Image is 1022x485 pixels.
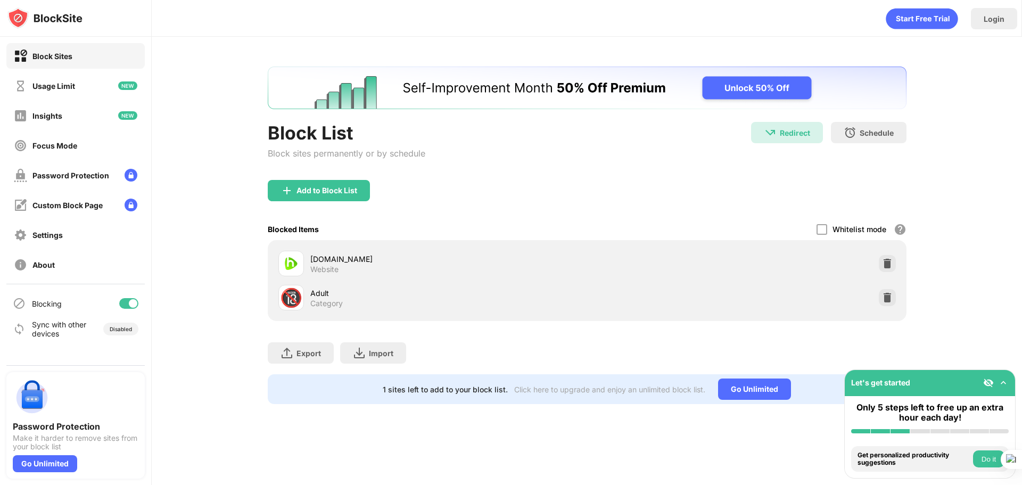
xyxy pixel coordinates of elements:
div: Block List [268,122,425,144]
div: Usage Limit [32,81,75,91]
div: Make it harder to remove sites from your block list [13,434,138,451]
img: push-password-protection.svg [13,379,51,417]
div: About [32,260,55,269]
img: focus-off.svg [14,139,27,152]
img: customize-block-page-off.svg [14,199,27,212]
div: Custom Block Page [32,201,103,210]
div: Adult [310,287,587,299]
div: Category [310,299,343,308]
img: favicons [285,257,298,270]
div: Add to Block List [296,186,357,195]
img: insights-off.svg [14,109,27,122]
div: Focus Mode [32,141,77,150]
div: Website [310,265,339,274]
div: Blocking [32,299,62,308]
img: time-usage-off.svg [14,79,27,93]
img: omni-setup-toggle.svg [998,377,1009,388]
div: Import [369,349,393,358]
button: Do it [973,450,1004,467]
div: Block sites permanently or by schedule [268,148,425,159]
div: Schedule [860,128,894,137]
div: Go Unlimited [13,455,77,472]
div: 1 sites left to add to your block list. [383,385,508,394]
img: block-on.svg [14,50,27,63]
img: blocking-icon.svg [13,297,26,310]
div: Export [296,349,321,358]
div: 🔞 [280,287,302,309]
iframe: Banner [268,67,906,109]
div: Whitelist mode [833,225,886,234]
div: Blocked Items [268,225,319,234]
div: Block Sites [32,52,72,61]
div: Only 5 steps left to free up an extra hour each day! [851,402,1009,423]
img: new-icon.svg [118,111,137,120]
div: Sync with other devices [32,320,87,338]
div: Login [984,14,1004,23]
div: Disabled [110,326,132,332]
div: Click here to upgrade and enjoy an unlimited block list. [514,385,705,394]
img: lock-menu.svg [125,199,137,211]
div: Password Protection [13,421,138,432]
div: Go Unlimited [718,379,791,400]
img: lock-menu.svg [125,169,137,182]
div: Insights [32,111,62,120]
div: Let's get started [851,378,910,387]
div: Password Protection [32,171,109,180]
div: [DOMAIN_NAME] [310,253,587,265]
div: Get personalized productivity suggestions [858,451,970,467]
div: animation [886,8,958,29]
img: password-protection-off.svg [14,169,27,182]
img: logo-blocksite.svg [7,7,83,29]
img: new-icon.svg [118,81,137,90]
div: Settings [32,231,63,240]
img: eye-not-visible.svg [983,377,994,388]
img: sync-icon.svg [13,323,26,335]
img: settings-off.svg [14,228,27,242]
img: about-off.svg [14,258,27,272]
div: Redirect [780,128,810,137]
